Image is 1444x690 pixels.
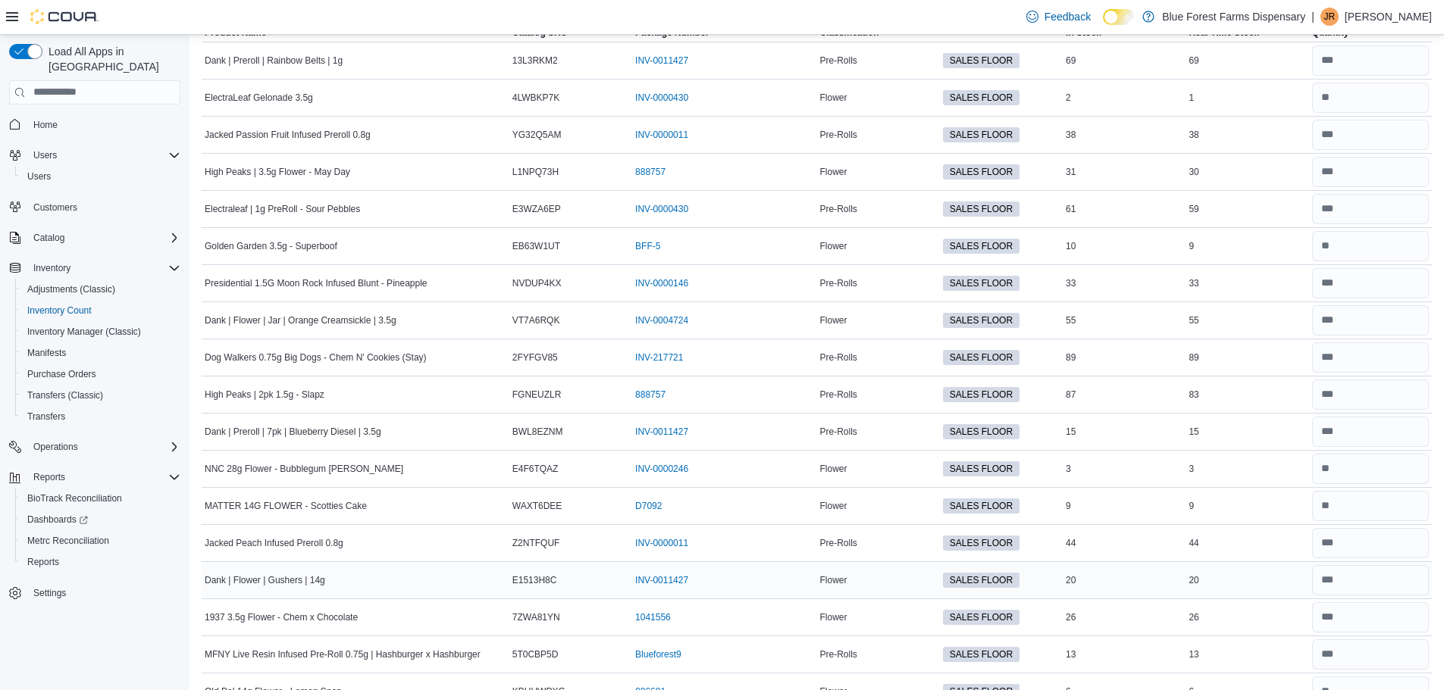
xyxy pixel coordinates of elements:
span: Z2NTFQUF [512,537,560,549]
span: SALES FLOOR [943,201,1020,217]
a: 1041556 [635,611,671,623]
div: 15 [1063,423,1186,441]
img: Cova [30,9,99,24]
button: Users [15,166,186,187]
span: Flower [819,611,847,623]
a: INV-0000146 [635,277,688,289]
span: Pre-Rolls [819,129,857,141]
span: Flower [819,314,847,326]
div: 2 [1063,89,1186,107]
button: Reports [15,551,186,573]
span: Inventory [27,259,180,277]
span: Electraleaf | 1g PreRoll - Sour Pebbles [205,203,360,215]
span: SALES FLOOR [950,202,1013,216]
div: 38 [1186,126,1308,144]
span: Pre-Rolls [819,203,857,215]
span: SALES FLOOR [950,91,1013,105]
button: BioTrack Reconciliation [15,488,186,509]
div: 87 [1063,386,1186,404]
span: Transfers [27,411,65,423]
span: 1937 3.5g Flower - Chem x Chocolate [205,611,358,623]
span: Dank | Preroll | Rainbow Belts | 1g [205,55,343,67]
div: 59 [1186,200,1308,218]
span: SALES FLOOR [950,648,1013,661]
span: SALES FLOOR [950,165,1013,179]
span: Operations [27,438,180,456]
div: 31 [1063,163,1186,181]
span: Pre-Rolls [819,648,857,660]
span: Inventory Manager (Classic) [27,326,141,338]
span: Settings [33,587,66,599]
span: NVDUP4KX [512,277,562,289]
a: BFF-5 [635,240,660,252]
span: Metrc Reconciliation [21,532,180,550]
a: Reports [21,553,65,571]
a: Feedback [1020,2,1097,32]
span: SALES FLOOR [950,351,1013,364]
span: 13L3RKM2 [512,55,558,67]
span: SALES FLOOR [943,535,1020,551]
a: INV-0011427 [635,574,688,586]
span: WAXT6DEE [512,500,562,512]
nav: Complex example [9,108,180,644]
span: Purchase Orders [27,368,96,380]
div: 83 [1186,386,1308,404]
span: SALES FLOOR [950,499,1013,513]
span: Reports [27,556,59,568]
span: L1NPQ73H [512,166,559,178]
button: Reports [27,468,71,486]
div: Jonathan Ritter [1320,8,1339,26]
span: Purchase Orders [21,365,180,383]
button: Purchase Orders [15,364,186,385]
span: SALES FLOOR [943,610,1020,625]
span: SALES FLOOR [943,90,1020,105]
span: Jacked Passion Fruit Infused Preroll 0.8g [205,129,371,141]
span: Adjustments (Classic) [21,280,180,298]
span: Pre-Rolls [819,55,857,67]
span: Flower [819,574,847,586]
a: INV-0000011 [635,537,688,549]
button: Inventory Count [15,300,186,321]
span: Dank | Flower | Gushers | 14g [205,574,325,586]
span: SALES FLOOR [950,276,1013,290]
span: Manifests [21,344,180,362]
span: SALES FLOOR [943,276,1020,291]
span: Users [21,167,180,186]
span: Catalog [33,232,64,244]
a: INV-0000246 [635,463,688,475]
button: Metrc Reconciliation [15,530,186,551]
div: 44 [1186,534,1308,552]
span: SALES FLOOR [943,387,1020,402]
div: 3 [1063,460,1186,478]
span: SALES FLOOR [950,610,1013,624]
div: 13 [1186,645,1308,663]
span: Inventory Manager (Classic) [21,323,180,341]
span: Pre-Rolls [819,389,857,401]
div: 10 [1063,237,1186,255]
button: Users [3,145,186,166]
div: 26 [1063,608,1186,626]
a: Blueforest9 [635,648,681,660]
input: Dark Mode [1103,9,1135,25]
a: 888757 [635,389,666,401]
span: SALES FLOOR [943,647,1020,662]
span: SALES FLOOR [950,314,1013,327]
span: Users [27,146,180,164]
span: 7ZWA81YN [512,611,560,623]
span: SALES FLOOR [943,350,1020,365]
span: Transfers (Classic) [27,389,103,401]
a: Transfers (Classic) [21,386,109,404]
div: 13 [1063,645,1186,663]
span: Presidential 1.5G Moon Rock Infused Blunt - Pineapple [205,277,428,289]
span: BWL8EZNM [512,426,563,438]
a: Manifests [21,344,72,362]
div: 33 [1063,274,1186,292]
button: Customers [3,196,186,218]
a: Inventory Manager (Classic) [21,323,147,341]
span: JR [1324,8,1336,26]
div: 26 [1186,608,1308,626]
span: SALES FLOOR [943,573,1020,588]
a: Users [21,167,57,186]
button: Transfers [15,406,186,427]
